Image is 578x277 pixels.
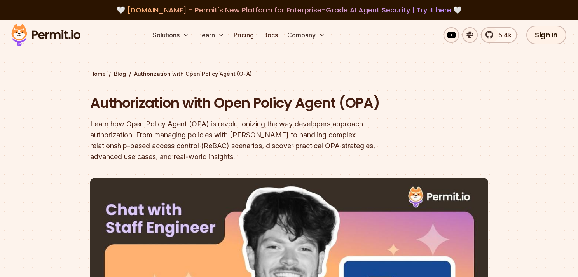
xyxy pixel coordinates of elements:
[526,26,566,44] a: Sign In
[260,27,281,43] a: Docs
[114,70,126,78] a: Blog
[416,5,451,15] a: Try it here
[127,5,451,15] span: [DOMAIN_NAME] - Permit's New Platform for Enterprise-Grade AI Agent Security |
[481,27,517,43] a: 5.4k
[90,119,389,162] div: Learn how Open Policy Agent (OPA) is revolutionizing the way developers approach authorization. F...
[494,30,512,40] span: 5.4k
[195,27,227,43] button: Learn
[19,5,559,16] div: 🤍 🤍
[284,27,328,43] button: Company
[90,93,389,113] h1: Authorization with Open Policy Agent (OPA)
[231,27,257,43] a: Pricing
[90,70,488,78] div: / /
[150,27,192,43] button: Solutions
[8,22,84,48] img: Permit logo
[90,70,106,78] a: Home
